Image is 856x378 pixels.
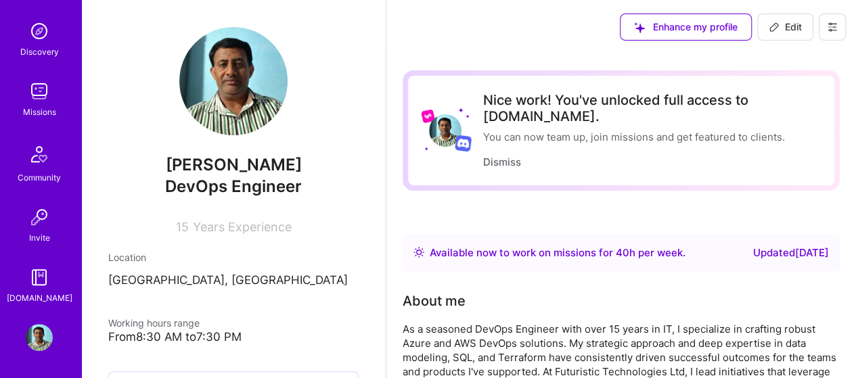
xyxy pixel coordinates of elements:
button: Edit [757,14,813,41]
button: Dismiss [483,155,521,169]
img: Lyft logo [421,109,435,123]
img: Invite [26,204,53,231]
span: Working hours range [108,317,200,329]
img: teamwork [26,78,53,105]
span: Years Experience [193,220,292,234]
i: icon SuggestedTeams [634,22,645,33]
img: guide book [26,264,53,291]
a: User Avatar [22,324,56,351]
div: Discovery [20,45,59,59]
div: Nice work! You've unlocked full access to [DOMAIN_NAME]. [483,92,818,124]
p: [GEOGRAPHIC_DATA], [GEOGRAPHIC_DATA] [108,273,359,289]
div: You can now team up, join missions and get featured to clients. [483,130,818,144]
img: discovery [26,18,53,45]
span: [PERSON_NAME] [108,155,359,175]
span: Enhance my profile [634,20,738,34]
img: User Avatar [26,324,53,351]
div: Missions [23,105,56,119]
div: Invite [29,231,50,245]
div: Available now to work on missions for h per week . [430,245,685,261]
button: Enhance my profile [620,14,752,41]
span: 15 [176,220,189,234]
img: Discord logo [455,135,472,151]
img: User Avatar [429,114,461,147]
div: Location [108,250,359,264]
span: DevOps Engineer [165,176,302,196]
div: [DOMAIN_NAME] [7,291,72,305]
span: 40 [616,246,629,259]
img: Availability [413,247,424,258]
span: Edit [769,20,802,34]
div: Community [18,170,61,185]
div: Tell us a little about yourself [403,291,466,311]
img: User Avatar [179,27,288,135]
div: Updated [DATE] [753,245,829,261]
img: Community [23,138,55,170]
div: About me [403,291,466,311]
div: From 8:30 AM to 7:30 PM [108,330,359,344]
